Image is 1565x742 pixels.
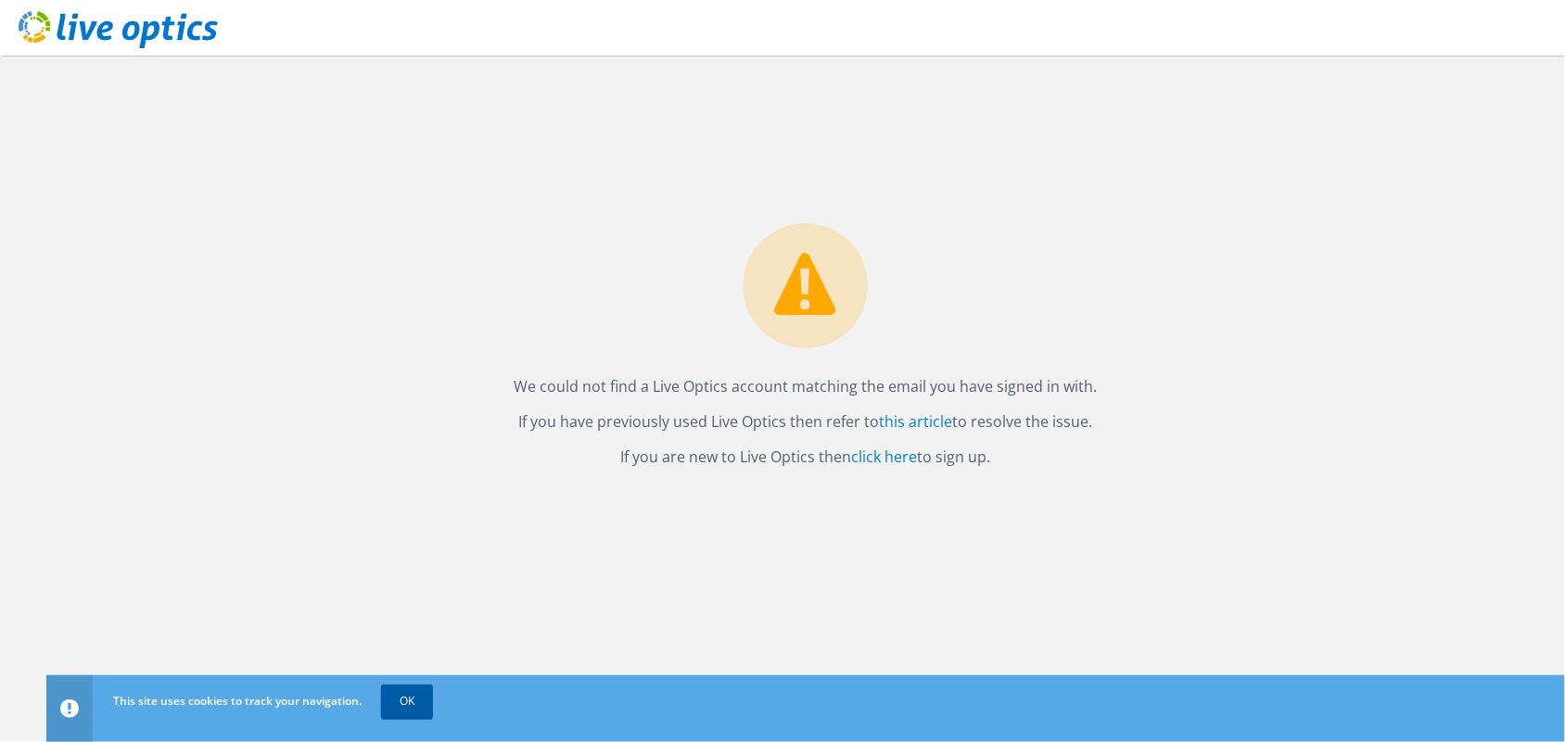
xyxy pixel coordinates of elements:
a: this article [880,412,953,433]
p: If you are new to Live Optics then to sign up. [515,445,1098,471]
a: OK [381,685,433,718]
p: If you have previously used Live Optics then refer to to resolve the issue. [515,409,1098,435]
a: click here [852,447,918,468]
span: This site uses cookies to track your navigation. [113,693,362,709]
p: We could not find a Live Optics account matching the email you have signed in with. [515,374,1098,400]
